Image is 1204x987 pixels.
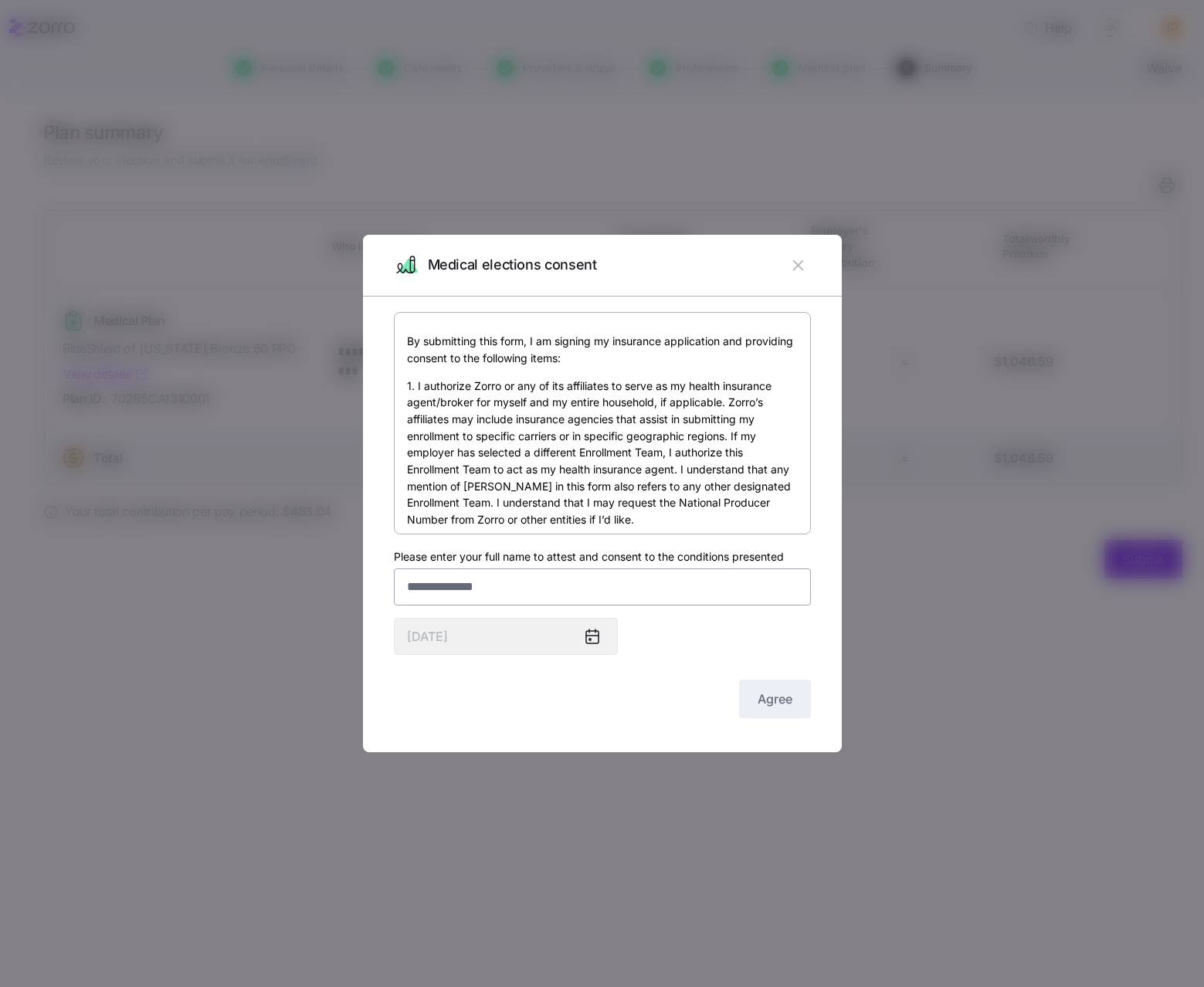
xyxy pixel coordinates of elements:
[394,618,618,655] input: MM/DD/YYYY
[428,254,597,276] span: Medical elections consent
[758,690,792,708] span: Agree
[739,680,811,718] button: Agree
[394,548,784,565] label: Please enter your full name to attest and consent to the conditions presented
[407,378,798,528] p: 1. I authorize Zorro or any of its affiliates to serve as my health insurance agent/broker for my...
[407,333,798,366] p: By submitting this form, I am signing my insurance application and providing consent to the follo...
